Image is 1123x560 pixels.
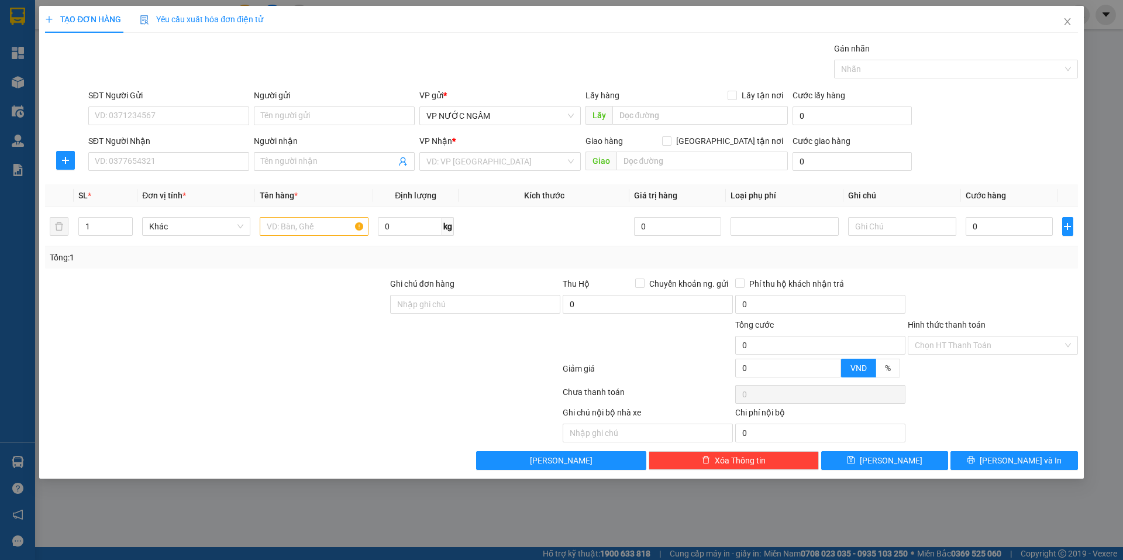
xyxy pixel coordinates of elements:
[1063,17,1072,26] span: close
[793,91,845,100] label: Cước lấy hàng
[715,454,766,467] span: Xóa Thông tin
[821,451,948,470] button: save[PERSON_NAME]
[966,191,1007,200] span: Cước hàng
[563,424,733,442] input: Nhập ghi chú
[399,157,408,166] span: user-add
[260,191,298,200] span: Tên hàng
[702,456,710,465] span: delete
[427,107,574,125] span: VP NƯỚC NGẦM
[649,451,819,470] button: deleteXóa Thông tin
[140,15,263,24] span: Yêu cầu xuất hóa đơn điện tử
[563,279,590,288] span: Thu Hộ
[420,136,453,146] span: VP Nhận
[951,451,1078,470] button: printer[PERSON_NAME] và In
[745,277,849,290] span: Phí thu hộ khách nhận trả
[612,106,788,125] input: Dọc đường
[260,217,368,236] input: VD: Bàn, Ghế
[585,91,619,100] span: Lấy hàng
[88,135,249,147] div: SĐT Người Nhận
[477,451,647,470] button: [PERSON_NAME]
[1063,222,1073,231] span: plus
[254,135,415,147] div: Người nhận
[88,89,249,102] div: SĐT Người Gửi
[57,156,74,165] span: plus
[395,191,436,200] span: Định lượng
[585,152,616,170] span: Giao
[563,406,733,424] div: Ghi chú nội bộ nhà xe
[254,89,415,102] div: Người gửi
[850,363,867,373] span: VND
[726,184,843,207] th: Loại phụ phí
[50,217,68,236] button: delete
[140,15,149,25] img: icon
[848,456,856,465] span: save
[45,15,121,24] span: TẠO ĐƠN HÀNG
[56,151,75,170] button: plus
[1051,6,1084,39] button: Close
[45,15,53,23] span: plus
[50,251,433,264] div: Tổng: 1
[860,454,923,467] span: [PERSON_NAME]
[848,217,956,236] input: Ghi Chú
[390,279,454,288] label: Ghi chú đơn hàng
[843,184,961,207] th: Ghi chú
[143,191,187,200] span: Đơn vị tính
[561,362,734,383] div: Giảm giá
[735,406,905,424] div: Chi phí nội bộ
[735,320,774,329] span: Tổng cước
[390,295,560,314] input: Ghi chú đơn hàng
[737,89,788,102] span: Lấy tận nơi
[671,135,788,147] span: [GEOGRAPHIC_DATA] tận nơi
[834,44,870,53] label: Gán nhãn
[616,152,788,170] input: Dọc đường
[78,191,88,200] span: SL
[442,217,454,236] span: kg
[524,191,564,200] span: Kích thước
[561,386,734,406] div: Chưa thanh toán
[793,136,850,146] label: Cước giao hàng
[1062,217,1073,236] button: plus
[793,152,912,171] input: Cước giao hàng
[793,106,912,125] input: Cước lấy hàng
[967,456,975,465] span: printer
[908,320,986,329] label: Hình thức thanh toán
[635,217,722,236] input: 0
[420,89,581,102] div: VP gửi
[585,106,612,125] span: Lấy
[980,454,1062,467] span: [PERSON_NAME] và In
[645,277,733,290] span: Chuyển khoản ng. gửi
[531,454,593,467] span: [PERSON_NAME]
[150,218,244,235] span: Khác
[885,363,891,373] span: %
[585,136,623,146] span: Giao hàng
[635,191,678,200] span: Giá trị hàng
